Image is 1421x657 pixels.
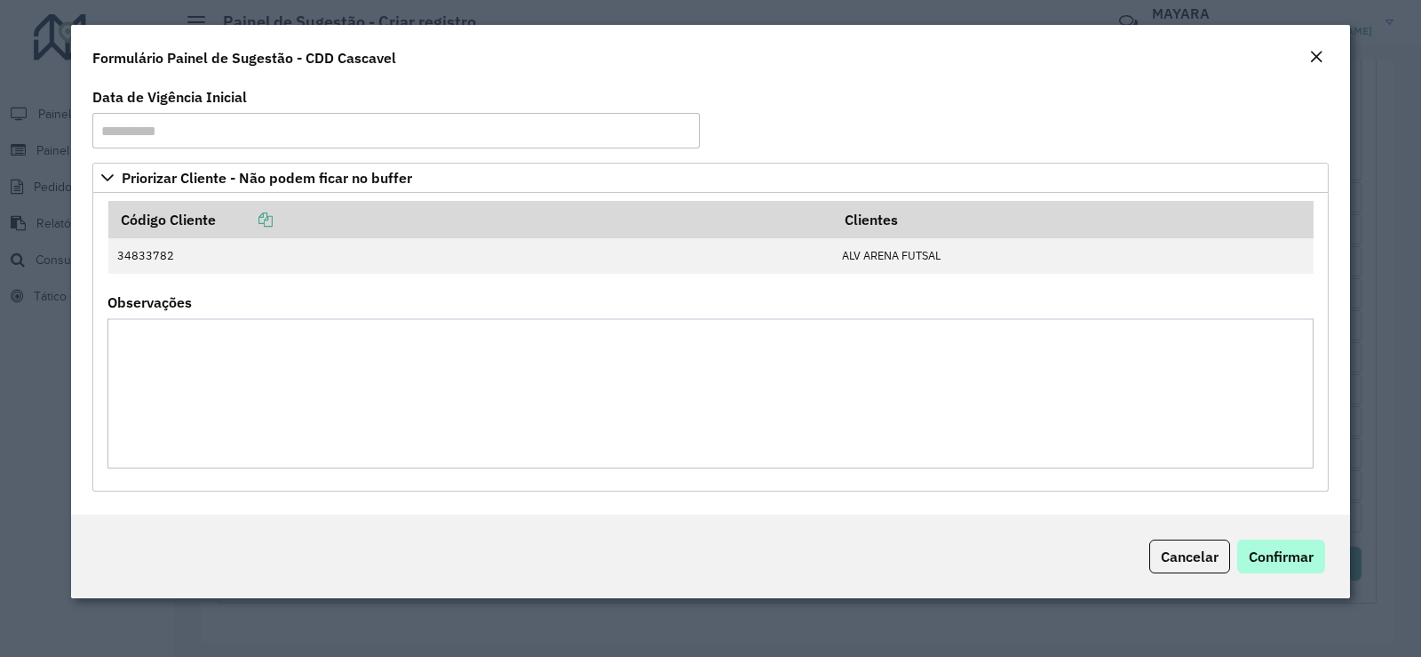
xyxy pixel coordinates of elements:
a: Priorizar Cliente - Não podem ficar no buffer [92,163,1329,193]
span: Priorizar Cliente - Não podem ficar no buffer [122,171,412,185]
a: Copiar [216,211,273,228]
label: Observações [107,292,192,313]
td: ALV ARENA FUTSAL [832,238,1313,274]
button: Confirmar [1237,540,1325,573]
h4: Formulário Painel de Sugestão - CDD Cascavel [92,47,396,68]
span: Confirmar [1249,548,1314,565]
button: Cancelar [1149,540,1230,573]
div: Priorizar Cliente - Não podem ficar no buffer [92,193,1329,492]
span: Cancelar [1161,548,1219,565]
label: Data de Vigência Inicial [92,86,247,108]
td: 34833782 [108,238,833,274]
em: Fechar [1309,50,1323,64]
th: Clientes [832,201,1313,238]
button: Close [1304,46,1329,69]
th: Código Cliente [108,201,833,238]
